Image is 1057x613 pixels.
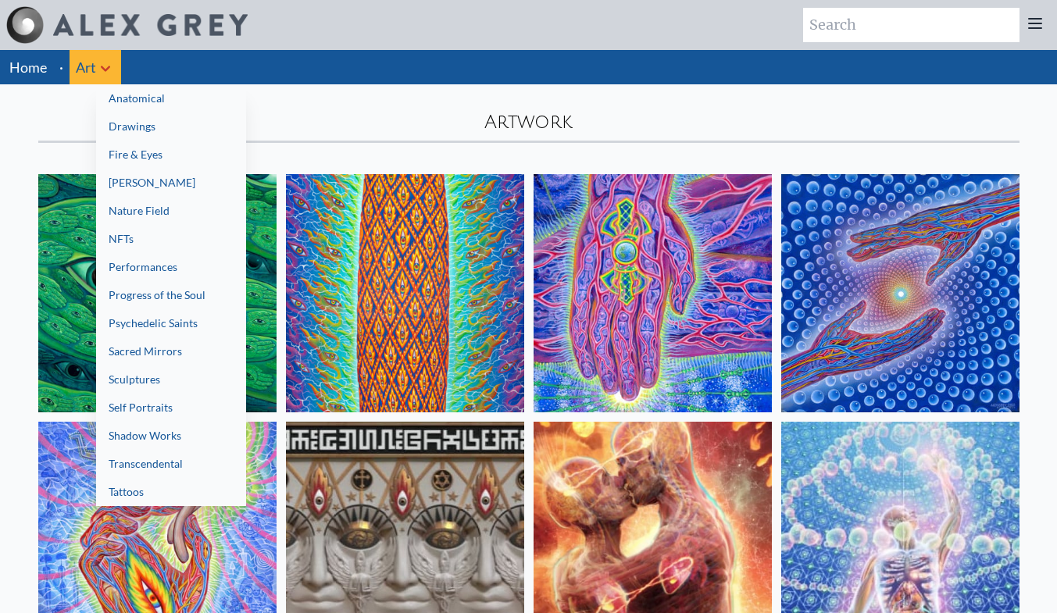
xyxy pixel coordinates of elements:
a: Tattoos [96,478,246,506]
a: Self Portraits [96,394,246,422]
a: Nature Field [96,197,246,225]
a: NFTs [96,225,246,253]
a: Performances [96,253,246,281]
a: Anatomical [96,84,246,112]
a: Psychedelic Saints [96,309,246,337]
a: Sculptures [96,365,246,394]
a: Drawings [96,112,246,141]
a: Shadow Works [96,422,246,450]
a: [PERSON_NAME] [96,169,246,197]
a: Fire & Eyes [96,141,246,169]
a: Progress of the Soul [96,281,246,309]
a: Transcendental [96,450,246,478]
a: Sacred Mirrors [96,337,246,365]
